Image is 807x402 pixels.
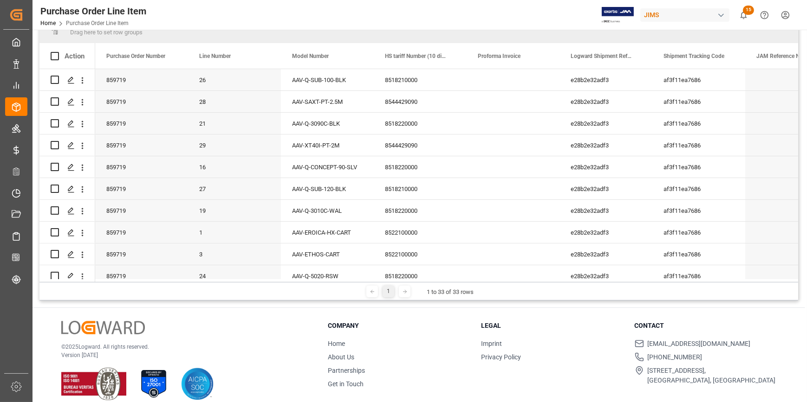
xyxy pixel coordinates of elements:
div: af3f11ea7686 [652,265,745,287]
div: 8518220000 [374,200,467,221]
a: Imprint [481,340,502,347]
div: e28b2e32adf3 [560,113,652,134]
div: e28b2e32adf3 [560,265,652,287]
span: [STREET_ADDRESS], [GEOGRAPHIC_DATA], [GEOGRAPHIC_DATA] [648,366,776,385]
div: 16 [188,156,281,178]
div: 8518220000 [374,265,467,287]
p: Version [DATE] [61,351,305,359]
a: Privacy Policy [481,353,521,361]
div: 859719 [95,113,188,134]
h3: Contact [635,321,776,331]
div: 8544429090 [374,91,467,112]
div: af3f11ea7686 [652,200,745,221]
div: Press SPACE to select this row. [39,156,95,178]
p: © 2025 Logward. All rights reserved. [61,343,305,351]
div: JIMS [640,8,729,22]
h3: Legal [481,321,623,331]
div: 859719 [95,200,188,221]
div: 21 [188,113,281,134]
div: af3f11ea7686 [652,243,745,265]
div: 28 [188,91,281,112]
span: Shipment Tracking Code [664,53,724,59]
div: e28b2e32adf3 [560,91,652,112]
span: Drag here to set row groups [70,29,143,36]
div: Press SPACE to select this row. [39,178,95,200]
div: 3 [188,243,281,265]
span: Proforma Invoice [478,53,521,59]
div: e28b2e32adf3 [560,243,652,265]
div: Press SPACE to select this row. [39,113,95,134]
div: AAV-Q-5020-RSW [281,265,374,287]
div: 8522100000 [374,243,467,265]
div: 859719 [95,134,188,156]
div: Purchase Order Line Item [40,4,146,18]
div: Press SPACE to select this row. [39,265,95,287]
div: af3f11ea7686 [652,156,745,178]
span: HS tariff Number (10 digit classification code) [385,53,447,59]
a: Partnerships [328,367,365,374]
div: AAV-EROICA-HX-CART [281,222,374,243]
div: 859719 [95,222,188,243]
button: show 15 new notifications [733,5,754,26]
div: 859719 [95,156,188,178]
a: Home [328,340,345,347]
div: AAV-Q-SUB-100-BLK [281,69,374,90]
span: Purchase Order Number [106,53,165,59]
div: 24 [188,265,281,287]
div: 859719 [95,265,188,287]
div: AAV-SAXT-PT-2.5M [281,91,374,112]
a: About Us [328,353,354,361]
div: e28b2e32adf3 [560,69,652,90]
img: Logward Logo [61,321,145,334]
div: Press SPACE to select this row. [39,222,95,243]
a: Get in Touch [328,380,364,388]
div: 8522100000 [374,222,467,243]
div: Press SPACE to select this row. [39,200,95,222]
div: 859719 [95,178,188,199]
div: AAV-Q-3010C-WAL [281,200,374,221]
div: af3f11ea7686 [652,178,745,199]
div: 1 to 33 of 33 rows [427,287,474,297]
div: 8518220000 [374,156,467,178]
button: Help Center [754,5,775,26]
div: Press SPACE to select this row. [39,69,95,91]
div: af3f11ea7686 [652,113,745,134]
div: 29 [188,134,281,156]
div: AAV-ETHOS-CART [281,243,374,265]
div: 8518210000 [374,178,467,199]
div: Press SPACE to select this row. [39,91,95,113]
div: 859719 [95,91,188,112]
div: AAV-Q-3090C-BLK [281,113,374,134]
div: 859719 [95,243,188,265]
h3: Company [328,321,469,331]
div: 8518210000 [374,69,467,90]
img: ISO 27001 Certification [137,368,170,400]
div: Press SPACE to select this row. [39,134,95,156]
div: 8518220000 [374,113,467,134]
div: 26 [188,69,281,90]
a: Home [40,20,56,26]
img: Exertis%20JAM%20-%20Email%20Logo.jpg_1722504956.jpg [602,7,634,23]
span: Logward Shipment Reference [571,53,633,59]
img: ISO 9001 & ISO 14001 Certification [61,368,126,400]
span: 15 [743,6,754,15]
div: af3f11ea7686 [652,69,745,90]
div: af3f11ea7686 [652,134,745,156]
img: AICPA SOC [181,368,214,400]
span: [PHONE_NUMBER] [648,352,703,362]
div: Press SPACE to select this row. [39,243,95,265]
div: 27 [188,178,281,199]
div: 8544429090 [374,134,467,156]
div: e28b2e32adf3 [560,200,652,221]
span: Model Number [292,53,329,59]
div: e28b2e32adf3 [560,156,652,178]
div: e28b2e32adf3 [560,178,652,199]
div: 859719 [95,69,188,90]
div: Action [65,52,85,60]
div: AAV-Q-SUB-120-BLK [281,178,374,199]
div: 1 [383,286,394,297]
